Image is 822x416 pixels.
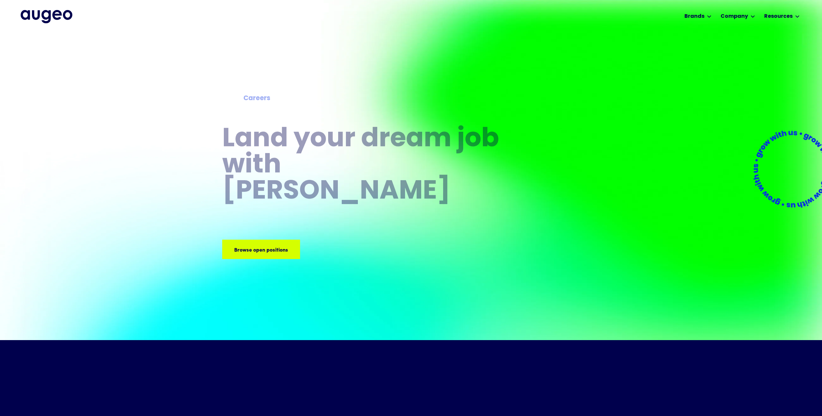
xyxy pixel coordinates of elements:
[243,95,270,102] strong: Careers
[21,10,72,23] img: Augeo's full logo in midnight blue.
[764,13,793,20] div: Resources
[721,13,748,20] div: Company
[684,13,704,20] div: Brands
[222,240,300,259] a: Browse open positions
[21,10,72,23] a: home
[222,127,501,205] h1: Land your dream job﻿ with [PERSON_NAME]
